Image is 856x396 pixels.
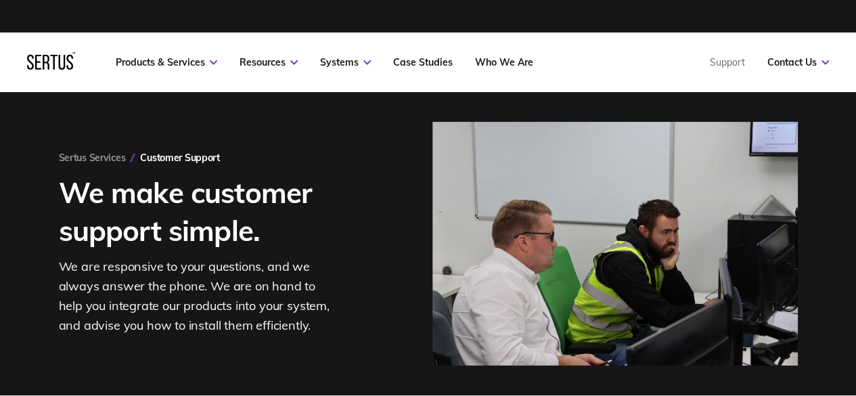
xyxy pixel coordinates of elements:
[393,56,453,68] a: Case Studies
[116,56,217,68] a: Products & Services
[59,152,126,164] a: Sertus Services
[475,56,533,68] a: Who We Are
[59,174,363,250] h1: We make customer support simple.
[59,257,336,335] div: We are responsive to your questions, and we always answer the phone. We are on hand to help you i...
[767,56,829,68] a: Contact Us
[710,56,745,68] a: Support
[240,56,298,68] a: Resources
[320,56,371,68] a: Systems
[612,239,856,396] iframe: Chat Widget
